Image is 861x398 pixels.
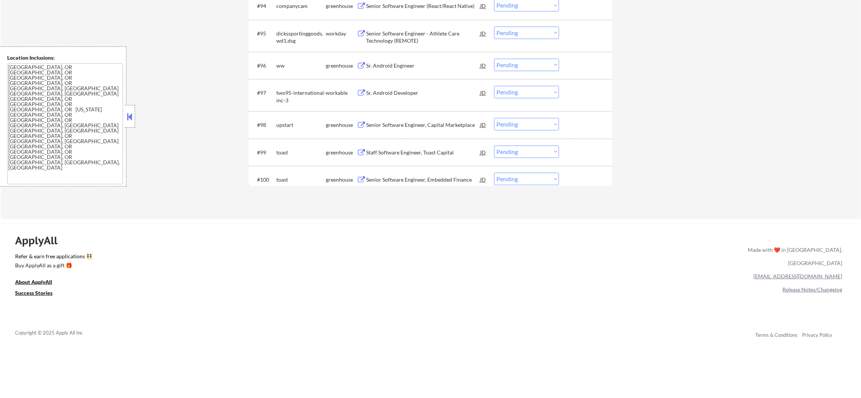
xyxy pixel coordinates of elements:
u: About ApplyAll [15,279,52,285]
div: two95-international-inc-3 [276,89,326,104]
a: Privacy Policy [802,332,832,338]
div: Location Inclusions: [7,54,123,62]
div: companycam [276,2,326,10]
div: JD [479,145,487,159]
div: ApplyAll [15,234,66,247]
div: #94 [257,2,270,10]
div: Senior Software Engineer, Embedded Finance [366,176,480,184]
div: greenhouse [326,2,357,10]
div: #96 [257,62,270,69]
div: Copyright © 2025 Apply All Inc [15,329,102,337]
div: Sr. Android Engineer [366,62,480,69]
a: Release Notes/Changelog [782,286,842,293]
div: #95 [257,30,270,37]
div: Senior Software Engineer (React/React Native) [366,2,480,10]
div: greenhouse [326,62,357,69]
div: JD [479,86,487,99]
a: Success Stories [15,289,63,299]
div: Made with ❤️ in [GEOGRAPHIC_DATA], [GEOGRAPHIC_DATA] [745,243,842,270]
div: dickssportinggoods.wd1.dsg [276,30,326,45]
div: Sr. Android Developer [366,89,480,97]
div: greenhouse [326,149,357,156]
a: [EMAIL_ADDRESS][DOMAIN_NAME] [753,273,842,279]
div: #100 [257,176,270,184]
div: workable [326,89,357,97]
div: #99 [257,149,270,156]
div: greenhouse [326,176,357,184]
div: toast [276,176,326,184]
a: Refer & earn free applications 👯‍♀️ [15,254,590,262]
div: Buy ApplyAll as a gift 🎁 [15,263,91,268]
a: Buy ApplyAll as a gift 🎁 [15,262,91,271]
div: JD [479,59,487,72]
div: ww [276,62,326,69]
a: About ApplyAll [15,278,63,288]
u: Success Stories [15,290,52,296]
div: upstart [276,121,326,129]
div: Senior Software Engineer - Athlete Care Technology (REMOTE) [366,30,480,45]
div: Staff Software Engineer, Toast Capital [366,149,480,156]
div: workday [326,30,357,37]
div: #97 [257,89,270,97]
div: #98 [257,121,270,129]
div: JD [479,118,487,131]
div: JD [479,173,487,186]
div: Senior Software Engineer, Capital Marketplace [366,121,480,129]
div: JD [479,26,487,40]
div: greenhouse [326,121,357,129]
div: toast [276,149,326,156]
a: Terms & Conditions [755,332,798,338]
